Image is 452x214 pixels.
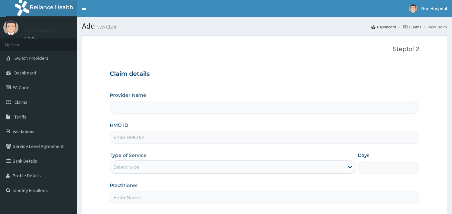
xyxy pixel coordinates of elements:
[110,70,420,78] h3: Claim details
[422,24,447,30] li: New Claim
[358,152,369,159] label: Days
[110,46,420,53] p: Step 1 of 2
[403,24,421,30] a: Claims
[3,20,18,35] img: User Image
[95,24,117,29] small: New Claim
[23,36,39,41] a: Online
[14,114,26,120] span: Tariffs
[110,191,420,204] input: Enter Name
[409,4,417,13] img: User Image
[14,99,27,105] span: Claims
[110,131,420,144] input: Enter HMO ID
[14,55,49,61] span: Switch Providers
[14,70,36,76] span: Dashboard
[113,164,139,170] div: Select type
[371,24,396,30] a: Dashboard
[110,92,146,98] label: Provider Name
[82,22,447,30] h1: Add
[110,182,138,189] label: Practitioner
[110,122,128,129] label: HMO ID
[110,152,147,159] label: Type of Service
[421,5,447,11] span: God Hospital
[23,27,57,33] p: God Hospital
